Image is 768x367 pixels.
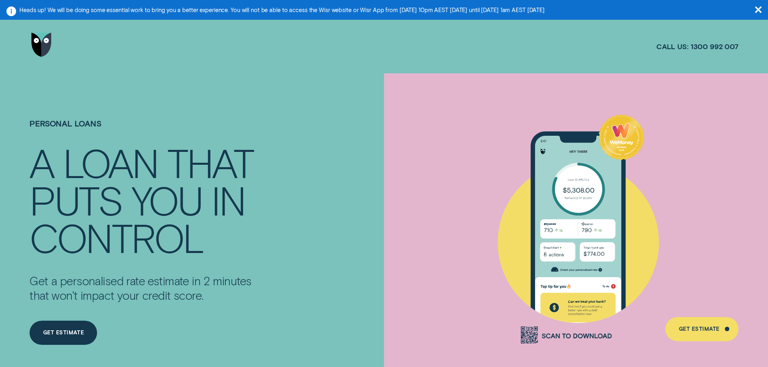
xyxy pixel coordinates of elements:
div: IN [211,181,245,218]
h4: A LOAN THAT PUTS YOU IN CONTROL [29,143,262,256]
p: Get a personalised rate estimate in 2 minutes that won't impact your credit score. [29,274,262,303]
img: Wisr [31,33,52,57]
div: LOAN [63,143,158,181]
a: Go to home page [29,18,54,71]
div: PUTS [29,181,122,218]
a: Get Estimate [665,317,738,341]
span: Call us: [656,42,689,51]
div: THAT [167,143,253,181]
a: Call us:1300 992 007 [656,42,739,51]
div: YOU [131,181,202,218]
div: CONTROL [29,218,203,256]
h1: Wisr Personal Loans [29,119,262,143]
a: Get Estimate [29,321,97,345]
span: 1300 992 007 [691,42,739,51]
div: A [29,143,54,181]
